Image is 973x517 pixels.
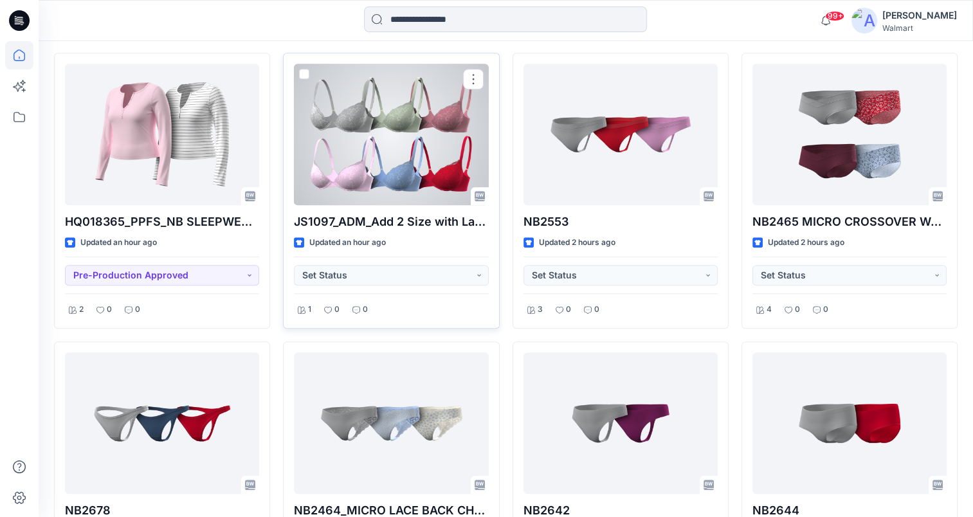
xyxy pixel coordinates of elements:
p: 2 [79,303,84,316]
p: 0 [594,303,599,316]
a: NB2464_MICRO LACE BACK CHEEKY [294,352,488,494]
p: 0 [566,303,571,316]
p: HQ018365_PPFS_NB SLEEPWEAR HENLEY TOP [65,213,259,231]
div: Walmart [882,23,957,33]
span: 99+ [825,11,844,21]
a: JS1097_ADM_Add 2 Size with Lace Galloon Cups [294,64,488,205]
div: [PERSON_NAME] [882,8,957,23]
img: avatar [851,8,877,33]
p: 3 [538,303,543,316]
p: NB2553 [523,213,718,231]
p: 1 [308,303,311,316]
p: 0 [107,303,112,316]
p: Updated 2 hours ago [768,236,844,249]
a: NB2465 MICRO CROSSOVER WAISTBAND HIPSTER [752,64,947,205]
a: NB2678 [65,352,259,494]
p: 0 [135,303,140,316]
a: HQ018365_PPFS_NB SLEEPWEAR HENLEY TOP [65,64,259,205]
p: 0 [334,303,340,316]
p: 0 [363,303,368,316]
p: 0 [795,303,800,316]
p: Updated 2 hours ago [539,236,615,249]
p: Updated an hour ago [80,236,157,249]
p: JS1097_ADM_Add 2 Size with Lace Galloon Cups [294,213,488,231]
p: Updated an hour ago [309,236,386,249]
p: 0 [823,303,828,316]
a: NB2642 [523,352,718,494]
a: NB2553 [523,64,718,205]
p: NB2465 MICRO CROSSOVER WAISTBAND HIPSTER [752,213,947,231]
p: 4 [767,303,772,316]
a: NB2644 [752,352,947,494]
